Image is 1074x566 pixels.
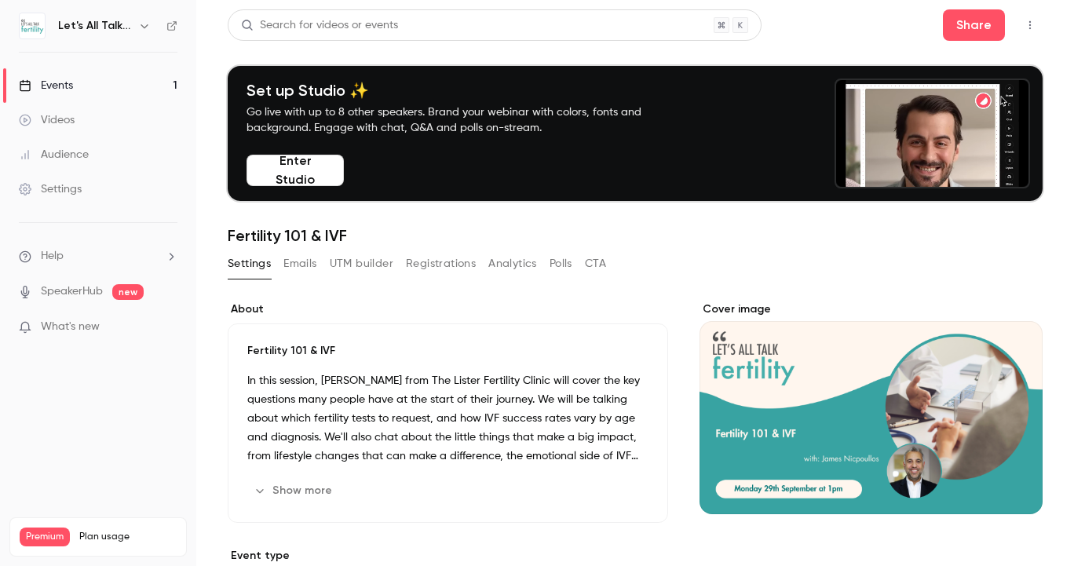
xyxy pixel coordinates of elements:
[228,226,1043,245] h1: Fertility 101 & IVF
[112,284,144,300] span: new
[19,78,73,93] div: Events
[228,301,668,317] label: About
[58,18,132,34] h6: Let's All Talk Fertility Live
[700,301,1043,317] label: Cover image
[943,9,1005,41] button: Share
[241,17,398,34] div: Search for videos or events
[700,301,1043,514] section: Cover image
[406,251,476,276] button: Registrations
[283,251,316,276] button: Emails
[247,371,648,466] p: In this session, [PERSON_NAME] from The Lister Fertility Clinic will cover the key questions many...
[247,478,342,503] button: Show more
[247,104,678,136] p: Go live with up to 8 other speakers. Brand your webinar with colors, fonts and background. Engage...
[247,155,344,186] button: Enter Studio
[41,248,64,265] span: Help
[247,343,648,359] p: Fertility 101 & IVF
[41,283,103,300] a: SpeakerHub
[19,112,75,128] div: Videos
[247,81,678,100] h4: Set up Studio ✨
[79,531,177,543] span: Plan usage
[19,181,82,197] div: Settings
[228,548,668,564] p: Event type
[228,251,271,276] button: Settings
[488,251,537,276] button: Analytics
[19,248,177,265] li: help-dropdown-opener
[41,319,100,335] span: What's new
[585,251,606,276] button: CTA
[159,320,177,334] iframe: Noticeable Trigger
[330,251,393,276] button: UTM builder
[20,13,45,38] img: Let's All Talk Fertility Live
[550,251,572,276] button: Polls
[20,528,70,546] span: Premium
[19,147,89,162] div: Audience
